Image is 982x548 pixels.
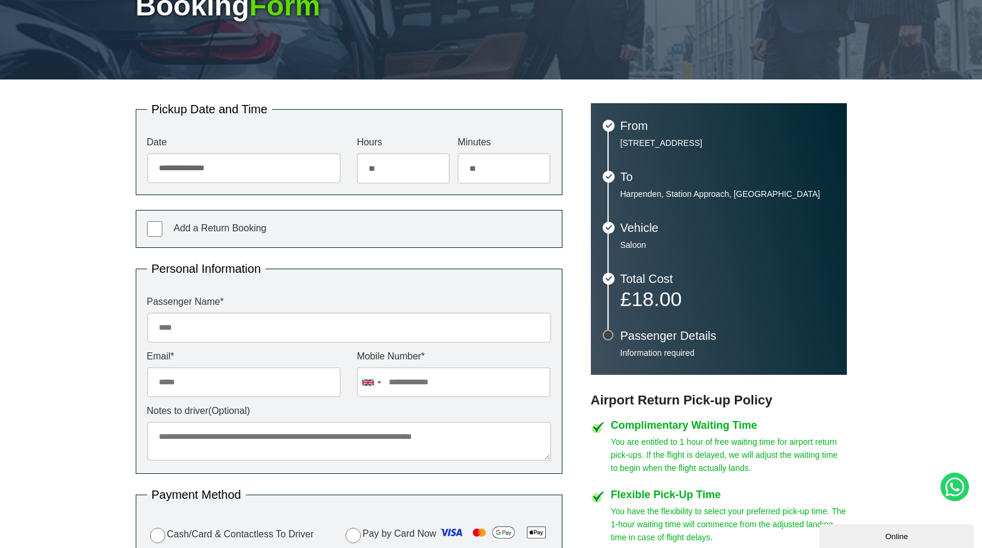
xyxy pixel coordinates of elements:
[357,138,450,147] label: Hours
[147,263,266,275] legend: Personal Information
[343,523,551,546] label: Pay by Card Now
[147,489,246,501] legend: Payment Method
[620,189,835,199] p: Harpenden, Station Approach, [GEOGRAPHIC_DATA]
[620,348,835,358] p: Information required
[611,435,847,474] p: You are entitled to 1 hour of free waiting time for airport return pick-ups. If the flight is del...
[147,526,314,543] label: Cash/Card & Contactless To Driver
[620,120,835,132] h3: From
[147,138,341,147] label: Date
[611,489,847,500] h4: Flexible Pick-Up Time
[209,406,250,416] span: (Optional)
[620,171,835,183] h3: To
[611,505,847,544] p: You have the flexibility to select your preferred pick-up time. The 1-hour waiting time will comm...
[174,223,267,233] span: Add a Return Booking
[611,420,847,431] h4: Complimentary Waiting Time
[620,273,835,285] h3: Total Cost
[357,352,551,361] label: Mobile Number
[147,352,341,361] label: Email
[620,138,835,148] p: [STREET_ADDRESS]
[147,406,551,416] label: Notes to driver
[346,528,361,543] input: Pay by Card Now
[357,368,385,397] div: United Kingdom: +44
[147,297,551,307] label: Passenger Name
[147,103,273,115] legend: Pickup Date and Time
[458,138,551,147] label: Minutes
[820,522,976,548] iframe: chat widget
[591,393,847,408] h3: Airport Return Pick-up Policy
[620,291,835,307] p: £
[620,240,835,250] p: Saloon
[147,221,162,237] input: Add a Return Booking
[150,528,165,543] input: Cash/Card & Contactless To Driver
[620,222,835,234] h3: Vehicle
[620,330,835,342] h3: Passenger Details
[631,288,682,310] span: 18.00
